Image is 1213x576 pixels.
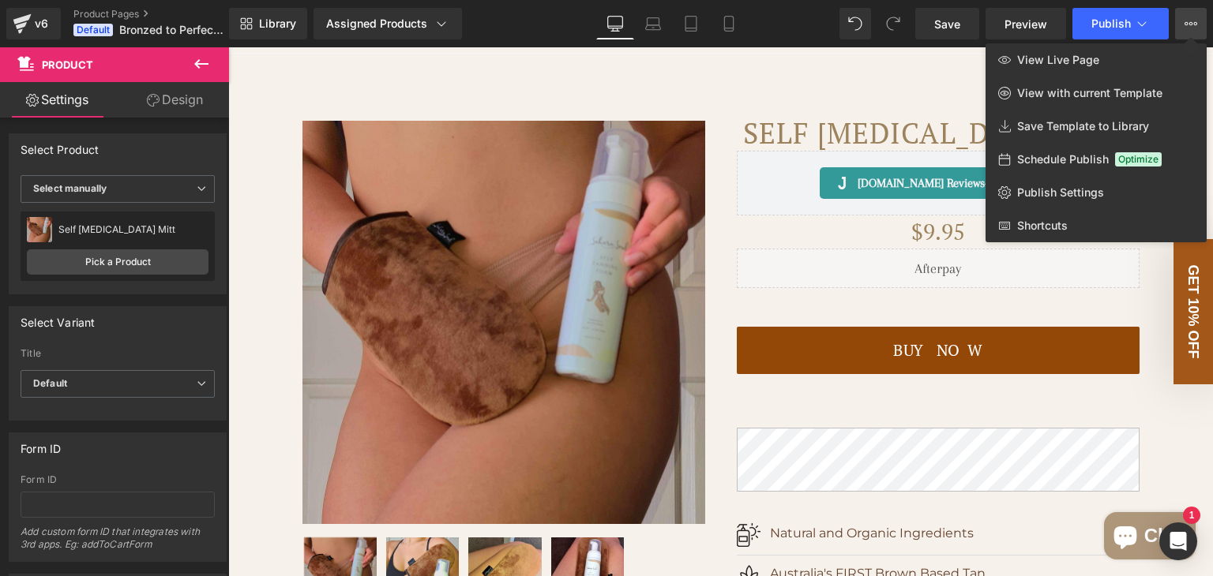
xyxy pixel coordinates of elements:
div: Select Variant [21,307,96,329]
span: $9.95 [683,168,737,201]
span: Publish Settings [1017,185,1104,200]
span: Default [73,24,113,36]
a: Design [118,82,232,118]
span: Preview [1005,16,1047,32]
a: Tablet [672,8,710,39]
button: View Live PageView with current TemplateSave Template to LibrarySchedule PublishOptimizePublish S... [1175,8,1207,39]
a: Desktop [596,8,634,39]
img: Self Tanning Mitt [76,490,148,563]
span: Bronzed to Perfection Bundle [119,24,225,36]
img: Self Tanning Mitt [158,490,231,563]
span: Buy Now [665,292,753,313]
span: View with current Template [1017,86,1162,100]
img: pImage [27,217,52,242]
a: Pick a Product [27,249,208,275]
span: Save Template to Library [1017,119,1149,133]
span: Shortcuts [1017,219,1068,233]
button: Publish [1072,8,1169,39]
span: Library [259,17,296,31]
p: Natural and Organic Ingredients [542,476,911,496]
div: Self [MEDICAL_DATA] Mitt [58,224,208,235]
a: Self [MEDICAL_DATA] Mitt [515,73,904,99]
a: v6 [6,8,61,39]
label: Title [21,348,215,364]
span: Save [934,16,960,32]
a: Laptop [634,8,672,39]
a: Product Pages [73,8,255,21]
span: GET 10% OFF [958,217,974,311]
span: Schedule Publish [1017,152,1109,166]
div: Form ID [21,474,215,485]
button: Redo [877,8,909,39]
p: Australia's FIRST Brown Based Tan [542,516,911,537]
span: Product [42,58,93,71]
div: Form ID [21,433,61,455]
span: - Star Badge [757,129,816,143]
b: Select manually [33,182,107,194]
img: Self Tanning Mitt [240,490,313,563]
div: GET 10% OFF [945,192,985,337]
img: Self Tanning Mitt [74,73,477,477]
div: Open Intercom Messenger [1159,522,1197,560]
a: Preview [986,8,1066,39]
a: Mobile [710,8,748,39]
span: View Live Page [1017,53,1099,67]
div: v6 [32,13,51,34]
button: Buy Now [509,279,911,327]
button: Undo [839,8,871,39]
div: Add custom form ID that integrates with 3rd apps. Eg: addToCartForm [21,526,215,561]
span: [DOMAIN_NAME] Reviews [629,126,816,145]
div: Select Product [21,134,100,156]
inbox-online-store-chat: Shopify online store chat [871,465,972,516]
div: Assigned Products [326,16,449,32]
b: Default [33,377,67,389]
span: Publish [1091,17,1131,30]
a: New Library [229,8,307,39]
img: Self Tanning Mitt [323,490,396,563]
span: Optimize [1115,152,1162,166]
